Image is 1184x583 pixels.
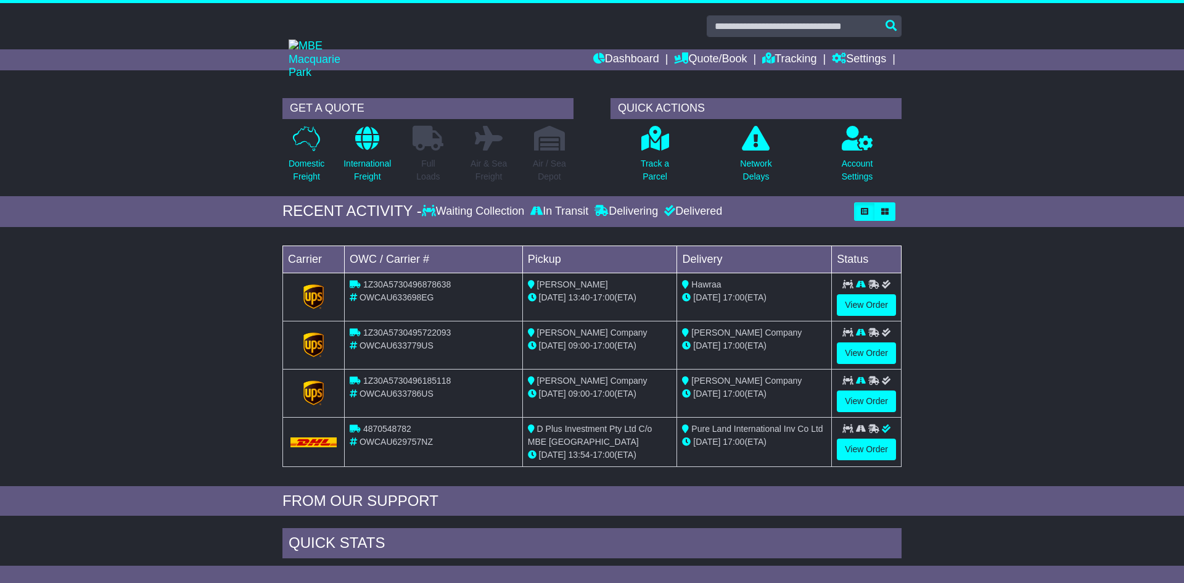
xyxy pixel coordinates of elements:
[682,339,826,352] div: (ETA)
[691,279,721,289] span: Hawraa
[522,246,677,273] td: Pickup
[528,424,652,447] span: D Plus Investment Pty Ltd C/o MBE [GEOGRAPHIC_DATA]
[593,341,614,350] span: 17:00
[528,387,672,400] div: - (ETA)
[693,389,720,399] span: [DATE]
[363,279,451,289] span: 1Z30A5730496878638
[723,292,744,302] span: 17:00
[640,125,670,190] a: Track aParcel
[593,450,614,460] span: 17:00
[345,246,523,273] td: OWC / Carrier #
[837,342,896,364] a: View Order
[422,205,527,218] div: Waiting Collection
[471,157,507,183] p: Air & Sea Freight
[363,424,411,434] span: 4870548782
[661,205,722,218] div: Delivered
[360,437,433,447] span: OWCAU629757NZ
[363,328,451,337] span: 1Z30A5730495722093
[837,439,896,460] a: View Order
[593,49,659,70] a: Dashboard
[539,341,566,350] span: [DATE]
[537,328,647,337] span: [PERSON_NAME] Company
[537,279,608,289] span: [PERSON_NAME]
[693,341,720,350] span: [DATE]
[282,98,573,119] div: GET A QUOTE
[723,389,744,399] span: 17:00
[533,157,566,183] p: Air / Sea Depot
[593,292,614,302] span: 17:00
[569,292,590,302] span: 13:40
[527,205,591,218] div: In Transit
[282,202,422,220] div: RECENT ACTIVITY -
[360,341,434,350] span: OWCAU633779US
[282,492,902,510] div: FROM OUR SUPPORT
[691,328,802,337] span: [PERSON_NAME] Company
[691,376,802,386] span: [PERSON_NAME] Company
[537,376,647,386] span: [PERSON_NAME] Company
[723,341,744,350] span: 17:00
[360,389,434,399] span: OWCAU633786US
[591,205,661,218] div: Delivering
[528,291,672,304] div: - (ETA)
[303,381,324,405] img: GetCarrierServiceLogo
[569,450,590,460] span: 13:54
[413,157,443,183] p: Full Loads
[832,246,902,273] td: Status
[841,125,874,190] a: AccountSettings
[283,246,345,273] td: Carrier
[528,449,672,461] div: - (ETA)
[693,292,720,302] span: [DATE]
[569,341,590,350] span: 09:00
[303,333,324,357] img: GetCarrierServiceLogo
[343,157,391,183] p: International Freight
[528,339,672,352] div: - (ETA)
[290,437,337,447] img: DHL.png
[282,528,902,561] div: Quick Stats
[682,387,826,400] div: (ETA)
[691,424,823,434] span: Pure Land International Inv Co Ltd
[641,157,669,183] p: Track a Parcel
[832,49,886,70] a: Settings
[363,376,451,386] span: 1Z30A5730496185118
[842,157,873,183] p: Account Settings
[682,436,826,449] div: (ETA)
[677,246,832,273] td: Delivery
[303,284,324,309] img: GetCarrierServiceLogo
[289,39,363,80] img: MBE Macquarie Park
[539,292,566,302] span: [DATE]
[288,125,325,190] a: DomesticFreight
[569,389,590,399] span: 09:00
[593,389,614,399] span: 17:00
[674,49,747,70] a: Quote/Book
[610,98,902,119] div: QUICK ACTIONS
[739,125,772,190] a: NetworkDelays
[539,450,566,460] span: [DATE]
[740,157,771,183] p: Network Delays
[343,125,392,190] a: InternationalFreight
[837,294,896,316] a: View Order
[693,437,720,447] span: [DATE]
[837,391,896,412] a: View Order
[682,291,826,304] div: (ETA)
[539,389,566,399] span: [DATE]
[762,49,816,70] a: Tracking
[723,437,744,447] span: 17:00
[360,292,434,302] span: OWCAU633698EG
[289,157,324,183] p: Domestic Freight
